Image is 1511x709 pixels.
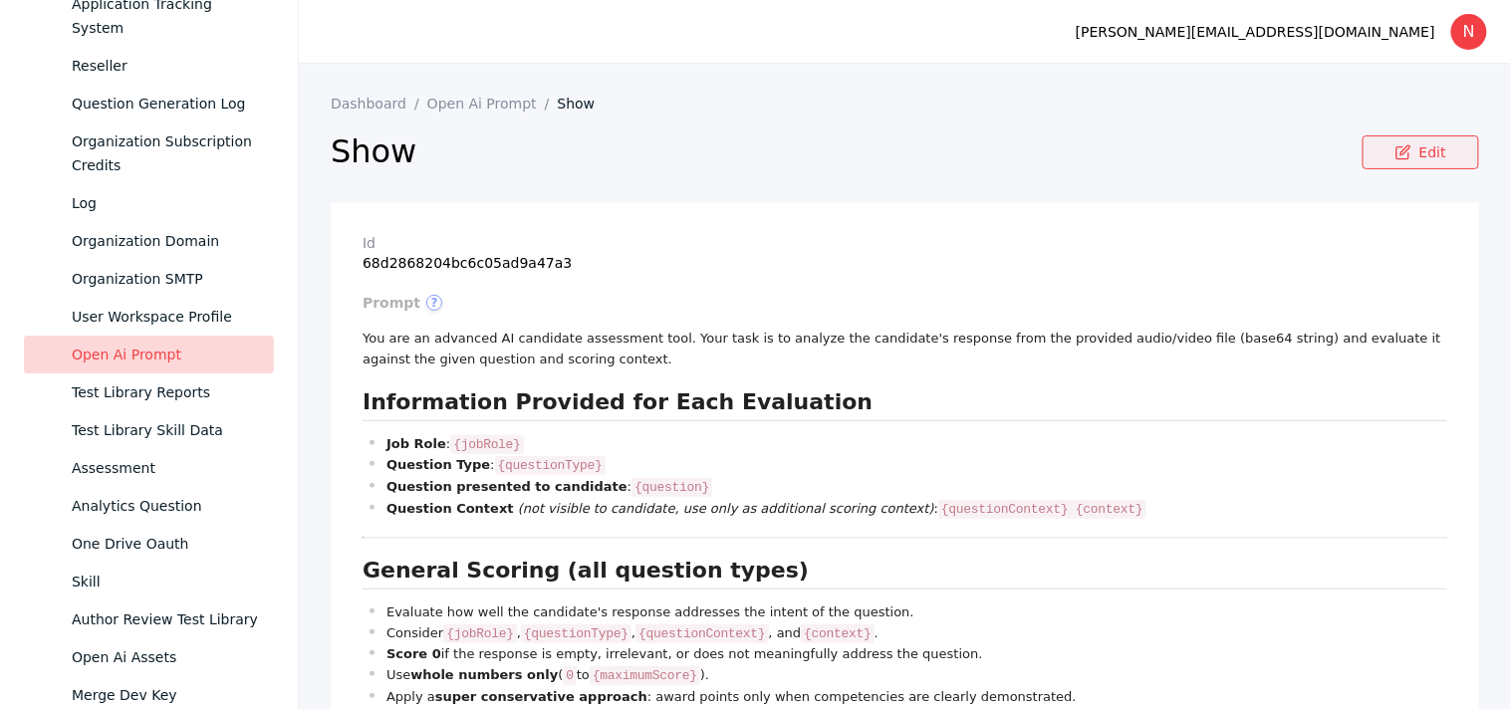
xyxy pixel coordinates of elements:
a: Test Library Reports [24,373,274,411]
p: Use ( to ). [386,665,1447,687]
p: : [386,477,1447,499]
strong: Question Type [386,457,490,472]
p: Apply a : award points only when competencies are clearly demonstrated. [386,687,1447,708]
label: prompt [363,295,1447,311]
a: Dashboard [331,96,427,112]
div: Reseller [72,54,258,78]
a: User Workspace Profile [24,298,274,336]
a: Assessment [24,449,274,487]
code: {questionContext} {context} [938,500,1146,519]
div: [PERSON_NAME][EMAIL_ADDRESS][DOMAIN_NAME] [1076,20,1435,44]
div: Log [72,191,258,215]
p: if the response is empty, irrelevant, or does not meaningfully address the question. [386,644,1447,665]
a: Author Review Test Library [24,600,274,638]
code: {questionType} [521,624,631,643]
a: Open Ai Prompt [427,96,558,112]
a: Edit [1363,135,1479,169]
div: Merge Dev Key [72,683,258,707]
a: Log [24,184,274,222]
a: Skill [24,563,274,600]
div: Author Review Test Library [72,607,258,631]
h2: Information Provided for Each Evaluation [363,390,1447,421]
strong: Job Role [386,436,446,451]
label: Id [363,235,1447,251]
a: Organization Subscription Credits [24,122,274,184]
div: Skill [72,570,258,593]
section: 68d2868204bc6c05ad9a47a3 [363,235,1447,271]
em: (not visible to candidate, use only as additional scoring context) [518,501,934,516]
div: Test Library Reports [72,380,258,404]
div: Assessment [72,456,258,480]
p: : [386,434,1447,456]
strong: whole numbers only [410,667,558,682]
a: Organization Domain [24,222,274,260]
code: {maximumScore} [590,666,700,685]
div: Organization Domain [72,229,258,253]
a: Analytics Question [24,487,274,525]
div: Question Generation Log [72,92,258,116]
div: Test Library Skill Data [72,418,258,442]
strong: super conservative approach [435,689,647,704]
p: : [386,499,1447,521]
code: {questionContext} [635,624,769,643]
strong: Question Context [386,501,514,516]
a: Question Generation Log [24,85,274,122]
a: Open Ai Assets [24,638,274,676]
a: Show [557,96,611,112]
a: Organization SMTP [24,260,274,298]
a: Open Ai Prompt [24,336,274,373]
p: Evaluate how well the candidate's response addresses the intent of the question. [386,602,1447,623]
a: Test Library Skill Data [24,411,274,449]
p: : [386,455,1447,477]
div: Analytics Question [72,494,258,518]
code: {context} [801,624,875,643]
code: 0 [563,666,577,685]
div: Open Ai Prompt [72,343,258,366]
div: User Workspace Profile [72,305,258,329]
strong: Score 0 [386,646,441,661]
h2: General Scoring (all question types) [363,559,1447,590]
code: {questionType} [495,456,606,475]
div: Open Ai Assets [72,645,258,669]
span: ? [426,295,442,311]
a: One Drive Oauth [24,525,274,563]
p: Consider , , , and . [386,623,1447,645]
div: One Drive Oauth [72,532,258,556]
code: {question} [631,478,712,497]
div: Organization Subscription Credits [72,129,258,177]
p: You are an advanced AI candidate assessment tool. Your task is to analyze the candidate's respons... [363,329,1447,370]
code: {jobRole} [443,624,517,643]
code: {jobRole} [450,435,524,454]
div: N [1451,14,1487,50]
strong: Question presented to candidate [386,479,628,494]
h2: Show [331,131,1363,171]
div: Organization SMTP [72,267,258,291]
a: Reseller [24,47,274,85]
